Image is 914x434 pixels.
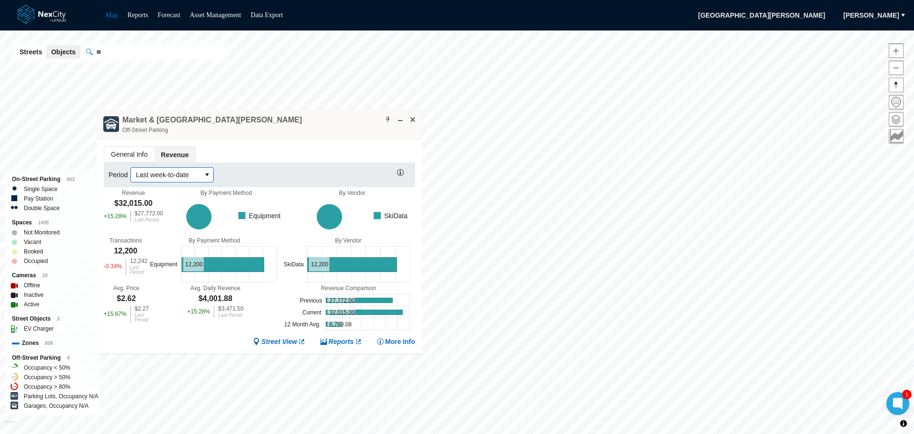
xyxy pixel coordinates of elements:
[24,247,43,256] label: Booked
[901,418,906,429] span: Toggle attribution
[24,203,60,213] label: Double Space
[24,300,40,309] label: Active
[113,285,139,292] div: Avg. Price
[692,8,831,23] span: [GEOGRAPHIC_DATA][PERSON_NAME]
[4,420,15,431] a: Mapbox homepage
[130,258,148,264] div: 12,242
[185,262,203,268] text: 12,200
[104,147,154,162] span: General Info
[889,129,904,144] button: Key metrics
[284,262,304,268] text: SkiData
[109,237,142,244] div: Transactions
[128,11,149,19] a: Reports
[317,204,342,229] g: 32,015.00
[122,190,145,196] div: Revenue
[122,115,302,125] h4: Double-click to make header text selectable
[109,170,130,180] label: Period
[844,10,899,20] span: [PERSON_NAME]
[24,194,53,203] label: Pay Station
[24,281,40,290] label: Offline
[889,95,904,110] button: Home
[24,228,60,237] label: Not Monitored
[51,47,75,57] span: Objects
[889,61,904,75] button: Zoom out
[250,11,283,19] a: Data Export
[24,373,70,382] label: Occupancy > 50%
[181,258,264,272] g: 12,200
[289,190,415,196] div: By Vendor
[12,353,93,363] div: Off-Street Parking
[135,313,149,323] div: Last Period
[307,258,397,272] g: 12,200
[329,309,355,316] text: 32,015.00
[902,390,912,399] div: 1
[46,45,80,59] button: Objects
[12,271,93,281] div: Cameras
[889,78,903,92] span: Reset bearing to north
[329,321,352,328] text: 6,769.08
[163,190,289,196] div: By Payment Method
[889,112,904,127] button: Layers management
[188,306,210,318] div: + 15.28 %
[12,338,93,348] div: Zones
[24,290,43,300] label: Inactive
[218,313,243,318] div: Last Period
[57,316,60,322] span: 3
[114,246,137,256] div: 12,200
[122,125,302,135] div: Off-Street Parking
[302,309,322,316] text: Current
[236,211,281,221] g: Equipment
[837,8,905,23] button: [PERSON_NAME]
[67,355,70,361] span: 4
[261,337,297,346] span: Street View
[326,310,403,315] g: 32,015.00
[135,306,149,312] div: $2.27
[889,43,904,58] button: Zoom in
[12,314,93,324] div: Street Objects
[67,177,75,182] span: 663
[24,392,99,401] label: Parking Lots, Occupancy N/A
[253,337,306,346] a: Street View
[135,218,163,222] div: Last Period
[329,297,355,304] text: 27,772.00
[106,11,118,19] a: Map
[114,198,152,209] div: $32,015.00
[104,258,122,275] div: -0.34 %
[24,256,48,266] label: Occupied
[889,61,903,75] span: Zoom out
[190,285,240,292] div: Avg. Daily Revenue
[284,321,321,328] text: 12 Month Avg.
[122,115,302,135] div: Double-click to make header text selectable
[24,184,58,194] label: Single Space
[889,78,904,92] button: Reset bearing to north
[371,211,407,221] g: SkiData
[199,293,232,304] div: $4,001.88
[281,237,415,244] div: By Vendor
[130,265,148,275] div: Last Period
[158,11,180,19] a: Forecast
[377,337,415,346] button: More Info
[328,337,354,346] span: Reports
[117,293,136,304] div: $2.62
[24,324,54,333] label: EV Charger
[889,44,903,58] span: Zoom in
[218,306,243,312] div: $3,471.50
[104,211,127,222] div: + 15.28 %
[148,237,281,244] div: By Payment Method
[201,168,213,182] button: select
[326,298,393,303] g: 27,772.00
[326,322,342,327] g: 6,769.08
[20,47,42,57] span: Streets
[300,297,322,304] text: Previous
[320,337,362,346] a: Reports
[311,262,328,268] text: 12,200
[385,337,415,346] span: More Info
[42,273,48,278] span: 29
[135,211,163,216] div: $27,772.00
[12,218,93,228] div: Spaces
[24,237,41,247] label: Vacant
[154,147,195,162] span: Revenue
[38,220,49,225] span: 1495
[190,11,241,19] a: Asset Management
[12,174,93,184] div: On-Street Parking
